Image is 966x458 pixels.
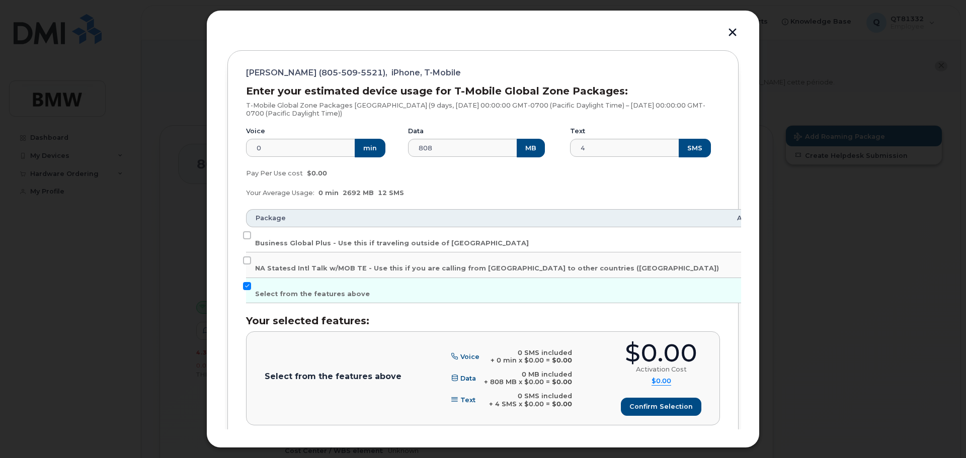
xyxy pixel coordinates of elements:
[491,349,572,357] div: 0 SMS included
[246,315,720,326] h3: Your selected features:
[246,169,303,177] span: Pay Per Use cost
[460,353,479,360] span: Voice
[491,356,522,364] span: + 0 min x
[552,378,572,386] b: $0.00
[246,189,314,197] span: Your Average Usage:
[246,69,387,77] span: [PERSON_NAME] (805-509-5521),
[524,356,550,364] span: $0.00 =
[265,373,401,381] p: Select from the features above
[679,139,711,157] button: SMS
[355,139,385,157] button: min
[391,69,461,77] span: iPhone, T-Mobile
[378,189,404,197] span: 12 SMS
[255,239,529,247] span: Business Global Plus - Use this if traveling outside of [GEOGRAPHIC_DATA]
[625,341,697,365] div: $0.00
[517,139,545,157] button: MB
[629,402,693,411] span: Confirm selection
[246,102,720,117] p: T-Mobile Global Zone Packages [GEOGRAPHIC_DATA] (9 days, [DATE] 00:00:00 GMT-0700 (Pacific Daylig...
[307,169,327,177] span: $0.00
[922,414,958,450] iframe: Messenger Launcher
[246,209,728,227] th: Package
[318,189,339,197] span: 0 min
[343,189,374,197] span: 2692 MB
[460,375,476,382] span: Data
[246,85,720,97] h3: Enter your estimated device usage for T-Mobile Global Zone Packages:
[728,209,774,227] th: Amount
[570,127,585,135] label: Text
[246,127,265,135] label: Voice
[524,400,550,408] span: $0.00 =
[489,392,572,400] div: 0 SMS included
[243,256,251,264] input: NA Statesd Intl Talk w/MOB TE - Use this if you are calling from [GEOGRAPHIC_DATA] to other count...
[255,264,719,272] span: NA Statesd Intl Talk w/MOB TE - Use this if you are calling from [GEOGRAPHIC_DATA] to other count...
[243,231,251,239] input: Business Global Plus - Use this if traveling outside of [GEOGRAPHIC_DATA]
[484,378,522,386] span: + 808 MB x
[489,400,522,408] span: + 4 SMS x
[460,396,475,404] span: Text
[636,365,687,374] div: Activation Cost
[621,398,701,416] button: Confirm selection
[652,377,671,386] summary: $0.00
[552,356,572,364] b: $0.00
[408,127,424,135] label: Data
[524,378,550,386] span: $0.00 =
[255,290,370,298] span: Select from the features above
[552,400,572,408] b: $0.00
[484,371,572,379] div: 0 MB included
[243,282,251,290] input: Select from the features above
